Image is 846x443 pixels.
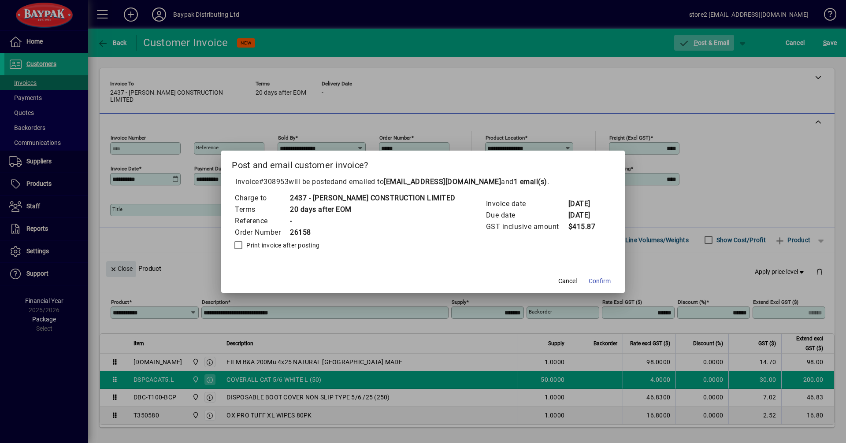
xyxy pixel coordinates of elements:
span: #308953 [259,177,289,186]
button: Confirm [585,273,614,289]
p: Invoice will be posted . [232,177,614,187]
td: [DATE] [568,210,603,221]
td: Charge to [234,192,289,204]
td: 26158 [289,227,456,238]
td: $415.87 [568,221,603,233]
td: - [289,215,456,227]
span: and emailed to [334,177,547,186]
h2: Post and email customer invoice? [221,151,625,176]
span: Cancel [558,277,577,286]
td: 2437 - [PERSON_NAME] CONSTRUCTION LIMITED [289,192,456,204]
b: [EMAIL_ADDRESS][DOMAIN_NAME] [384,177,501,186]
td: Due date [486,210,568,221]
td: [DATE] [568,198,603,210]
span: and [501,177,547,186]
td: Reference [234,215,289,227]
td: Terms [234,204,289,215]
td: Order Number [234,227,289,238]
td: GST inclusive amount [486,221,568,233]
label: Print invoice after posting [245,241,319,250]
td: Invoice date [486,198,568,210]
button: Cancel [553,273,582,289]
td: 20 days after EOM [289,204,456,215]
span: Confirm [589,277,611,286]
b: 1 email(s) [514,177,547,186]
